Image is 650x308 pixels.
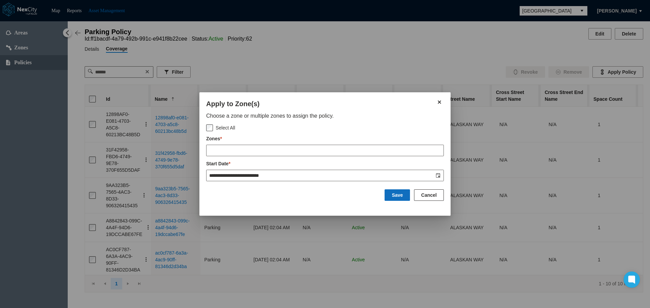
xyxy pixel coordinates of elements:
span: Save [392,192,403,198]
button: Save [385,189,410,201]
button: Toggle date-time selector [433,170,443,181]
div: Apply to Zone(s) [206,96,434,109]
button: Close [434,96,445,108]
label: Zones [206,135,257,142]
label: Start Date [206,160,257,167]
button: Cancel [414,189,444,201]
div: Choose a zone or multiple zones to assign the policy. [206,112,444,120]
span: Cancel [421,192,437,198]
label: Select All [216,125,235,131]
